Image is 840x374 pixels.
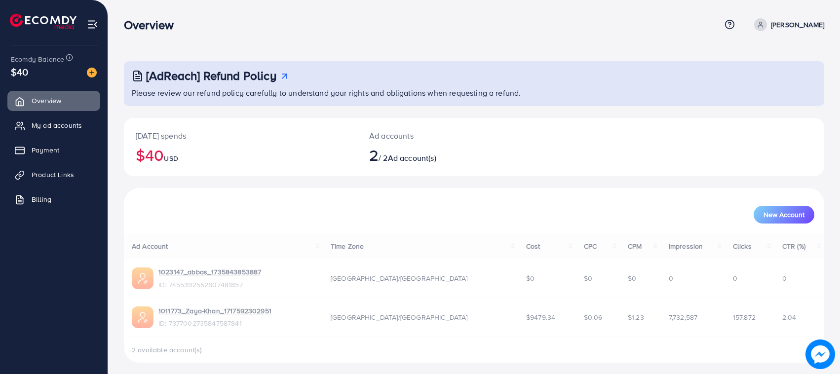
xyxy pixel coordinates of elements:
h3: Overview [124,18,182,32]
span: Ecomdy Balance [11,54,64,64]
a: Payment [7,140,100,160]
span: Product Links [32,170,74,180]
h2: $40 [136,146,345,164]
p: [DATE] spends [136,130,345,142]
span: My ad accounts [32,120,82,130]
span: $40 [11,65,28,79]
span: Payment [32,145,59,155]
span: 2 [369,144,379,166]
a: Billing [7,189,100,209]
a: Overview [7,91,100,111]
button: New Account [754,206,814,224]
span: New Account [764,211,804,218]
p: Please review our refund policy carefully to understand your rights and obligations when requesti... [132,87,818,99]
span: Billing [32,194,51,204]
img: menu [87,19,98,30]
h3: [AdReach] Refund Policy [146,69,276,83]
a: Product Links [7,165,100,185]
p: [PERSON_NAME] [771,19,824,31]
img: image [805,339,835,369]
h2: / 2 [369,146,521,164]
span: Overview [32,96,61,106]
p: Ad accounts [369,130,521,142]
img: logo [10,14,76,29]
span: Ad account(s) [388,152,436,163]
a: My ad accounts [7,115,100,135]
a: [PERSON_NAME] [750,18,824,31]
span: USD [164,153,178,163]
img: image [87,68,97,77]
